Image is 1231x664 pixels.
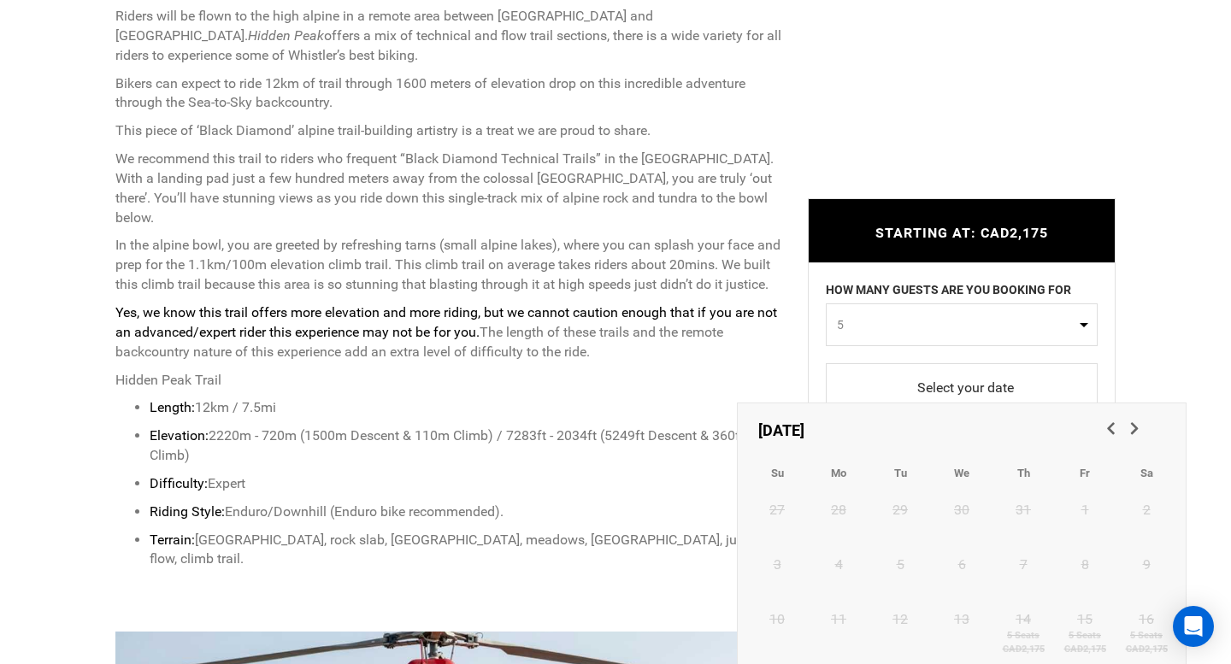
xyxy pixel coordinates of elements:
[808,454,869,494] th: Monday
[931,454,992,494] th: Wednesday
[826,281,1071,303] label: HOW MANY GUESTS ARE YOU BOOKING FOR
[115,7,782,66] p: Riders will be flown to the high alpine in a remote area between [GEOGRAPHIC_DATA] and [GEOGRAPHI...
[869,454,931,494] th: Tuesday
[150,502,782,522] p: Enduro/Downhill (Enduro bike recommended).
[150,503,225,520] strong: Riding Style:
[115,74,782,114] p: Bikers can expect to ride 12km of trail through 1600 meters of elevation drop on this incredible ...
[1173,606,1214,647] div: Open Intercom Messenger
[1116,454,1177,494] th: Saturday
[115,150,782,227] p: We recommend this trail to riders who frequent “Black Diamond Technical Trails” in the [GEOGRAPHI...
[115,121,782,141] p: This piece of ‘Black Diamond’ alpine trail-building artistry is a treat we are proud to share.
[115,371,782,391] p: Hidden Peak Trail
[837,316,1075,333] span: 5
[150,427,209,444] strong: Elevation:
[992,454,1054,494] th: Thursday
[746,454,808,494] th: Sunday
[150,399,195,415] strong: Length:
[150,426,782,466] p: 2220m - 720m (1500m Descent & 110m Climb) / 7283ft - 2034ft (5249ft Descent & 360ft Climb)
[115,303,782,362] p: The length of these trails and the remote backcountry nature of this experience add an extra leve...
[150,474,782,494] p: Expert
[875,225,1048,241] span: STARTING AT: CAD2,175
[248,27,324,44] em: Hidden Peak
[115,304,777,340] strong: Yes, we know this trail offers more elevation and more riding, but we cannot caution enough that ...
[115,236,782,295] p: In the alpine bowl, you are greeted by refreshing tarns (small alpine lakes), where you can splas...
[150,532,195,548] strong: Terrain:
[826,303,1098,346] button: 5
[1097,415,1126,444] a: Previous
[150,531,782,570] p: [GEOGRAPHIC_DATA], rock slab, [GEOGRAPHIC_DATA], meadows, [GEOGRAPHIC_DATA], jumps, flow, climb t...
[150,475,208,491] strong: Difficulty:
[1121,415,1150,444] a: Next
[150,398,782,418] p: 12km / 7.5mi
[1054,454,1116,494] th: Friday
